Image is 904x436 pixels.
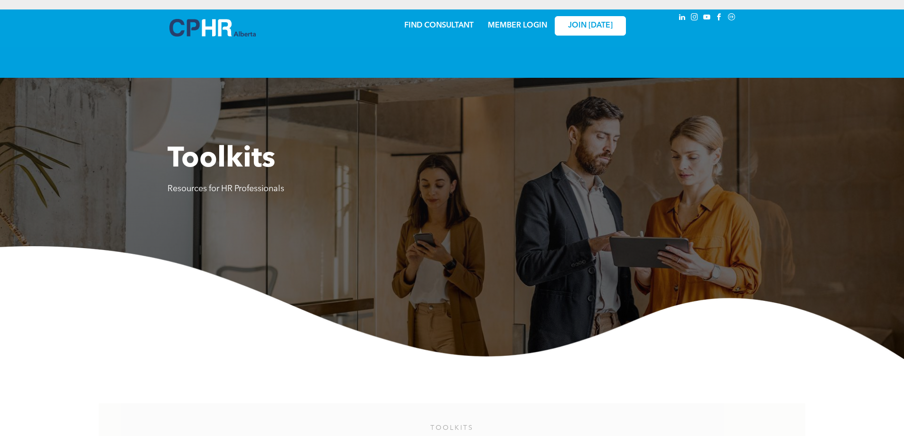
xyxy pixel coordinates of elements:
span: TOOLKITS [430,425,474,431]
a: Social network [727,12,737,25]
a: MEMBER LOGIN [488,22,547,29]
img: A blue and white logo for cp alberta [169,19,256,37]
a: youtube [702,12,712,25]
span: Toolkits [168,145,275,174]
span: JOIN [DATE] [568,21,613,30]
a: linkedin [677,12,688,25]
a: instagram [690,12,700,25]
a: JOIN [DATE] [555,16,626,36]
span: Resources for HR Professionals [168,185,284,193]
a: facebook [714,12,725,25]
a: FIND CONSULTANT [404,22,474,29]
